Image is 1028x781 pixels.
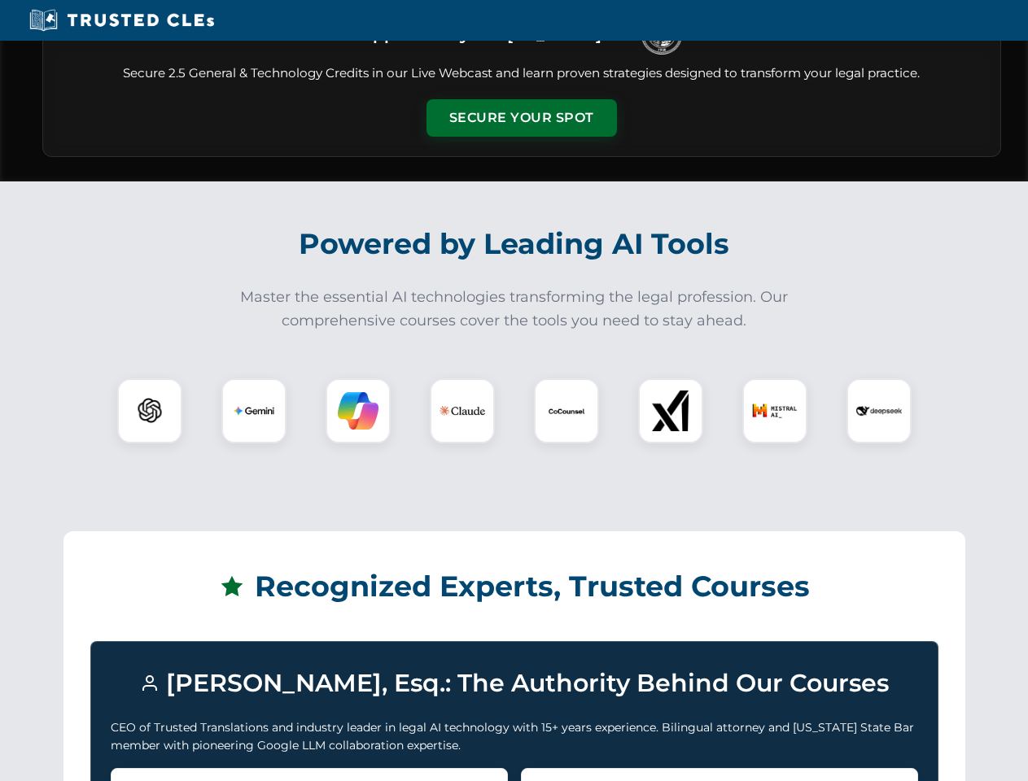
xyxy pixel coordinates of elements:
[752,388,798,434] img: Mistral AI Logo
[430,378,495,443] div: Claude
[111,661,918,705] h3: [PERSON_NAME], Esq.: The Authority Behind Our Courses
[546,390,587,431] img: CoCounsel Logo
[234,390,274,431] img: Gemini Logo
[221,378,287,443] div: Gemini
[24,8,219,33] img: Trusted CLEs
[63,216,965,273] h2: Powered by Leading AI Tools
[230,286,799,333] p: Master the essential AI technologies transforming the legal profession. Our comprehensive courses...
[90,558,938,615] h2: Recognized Experts, Trusted Courses
[856,388,902,434] img: DeepSeek Logo
[742,378,807,443] div: Mistral AI
[638,378,703,443] div: xAI
[111,718,918,755] p: CEO of Trusted Translations and industry leader in legal AI technology with 15+ years experience....
[326,378,391,443] div: Copilot
[126,387,173,434] img: ChatGPT Logo
[846,378,912,443] div: DeepSeek
[338,390,378,431] img: Copilot Logo
[534,378,599,443] div: CoCounsel
[650,390,691,431] img: xAI Logo
[63,64,981,83] p: Secure 2.5 General & Technology Credits in our Live Webcast and learn proven strategies designed ...
[427,99,617,137] button: Secure Your Spot
[440,388,485,434] img: Claude Logo
[117,378,182,443] div: ChatGPT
